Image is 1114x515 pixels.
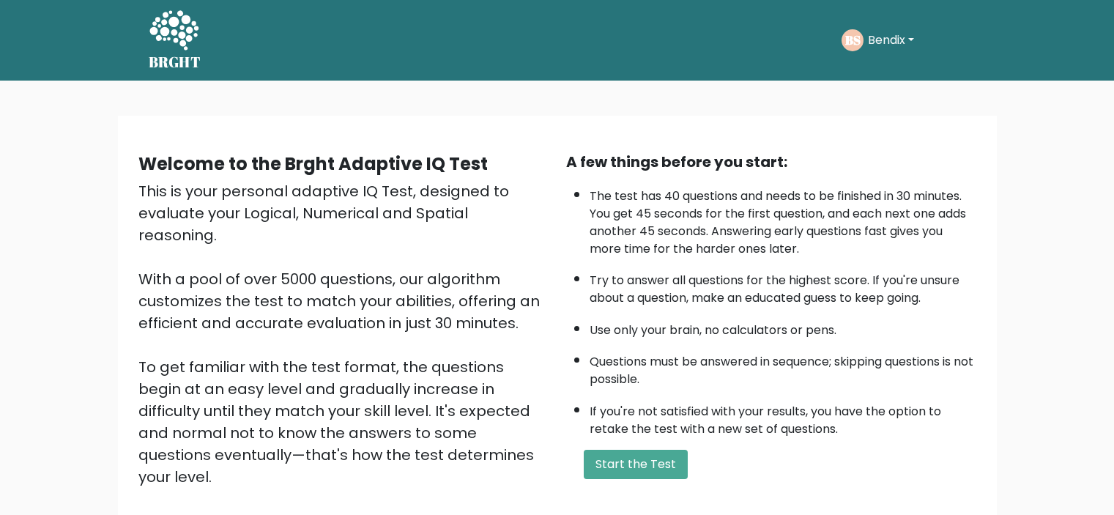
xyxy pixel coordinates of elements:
li: The test has 40 questions and needs to be finished in 30 minutes. You get 45 seconds for the firs... [590,180,976,258]
button: Bendix [864,31,918,50]
text: BS [844,32,860,48]
h5: BRGHT [149,53,201,71]
li: Try to answer all questions for the highest score. If you're unsure about a question, make an edu... [590,264,976,307]
div: A few things before you start: [566,151,976,173]
button: Start the Test [584,450,688,479]
li: Use only your brain, no calculators or pens. [590,314,976,339]
b: Welcome to the Brght Adaptive IQ Test [138,152,488,176]
li: If you're not satisfied with your results, you have the option to retake the test with a new set ... [590,396,976,438]
a: BRGHT [149,6,201,75]
li: Questions must be answered in sequence; skipping questions is not possible. [590,346,976,388]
